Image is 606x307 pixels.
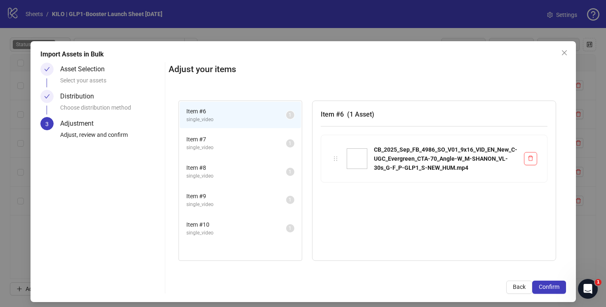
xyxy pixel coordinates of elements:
span: 1 [595,279,601,286]
sup: 1 [286,196,294,204]
div: CB_2025_Sep_FB_4986_SO_V01_9x16_VID_EN_New_C-UGC_Evergreen_CTA-70_Angle-W_M-SHANON_VL-30s_G-F_P-G... [374,145,517,172]
span: single_video [186,172,286,180]
div: holder [331,154,340,163]
span: 1 [289,225,291,231]
div: Asset Selection [60,63,111,76]
span: ( 1 Asset ) [347,110,374,118]
button: Back [506,281,532,294]
div: Adjustment [60,117,100,130]
div: Select your assets [60,76,162,90]
span: Item # 6 [186,107,286,116]
span: 1 [289,141,291,146]
div: Adjust, review and confirm [60,130,162,144]
span: 1 [289,112,291,118]
span: Back [513,284,526,290]
iframe: Intercom live chat [578,279,598,299]
span: Item # 10 [186,220,286,229]
h3: Item # 6 [321,109,547,120]
button: Confirm [532,281,566,294]
span: 1 [289,197,291,203]
span: Item # 7 [186,135,286,144]
div: Import Assets in Bulk [40,49,566,59]
div: Distribution [60,90,101,103]
span: Confirm [539,284,559,290]
sup: 1 [286,111,294,119]
span: check [44,66,50,72]
span: 1 [289,169,291,175]
sup: 1 [286,139,294,148]
sup: 1 [286,224,294,232]
span: single_video [186,144,286,152]
span: single_video [186,201,286,209]
sup: 1 [286,168,294,176]
span: single_video [186,229,286,237]
button: Delete [524,152,537,165]
h2: Adjust your items [169,63,566,76]
span: single_video [186,116,286,124]
span: 3 [45,121,49,127]
span: holder [333,156,338,162]
span: close [561,49,568,56]
div: Choose distribution method [60,103,162,117]
span: Item # 8 [186,163,286,172]
span: delete [528,155,533,161]
span: Item # 9 [186,192,286,201]
img: CB_2025_Sep_FB_4986_SO_V01_9x16_VID_EN_New_C-UGC_Evergreen_CTA-70_Angle-W_M-SHANON_VL-30s_G-F_P-G... [347,148,367,169]
button: Close [558,46,571,59]
span: check [44,94,50,99]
